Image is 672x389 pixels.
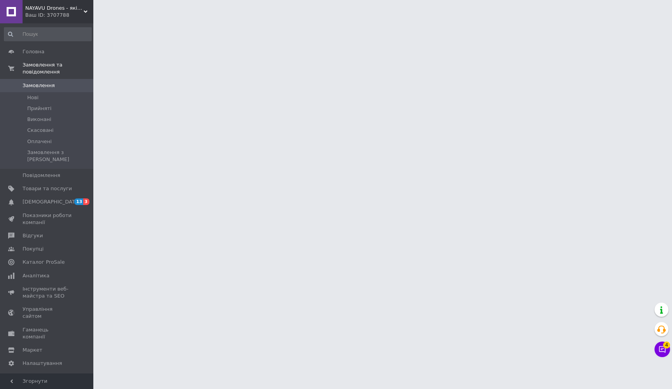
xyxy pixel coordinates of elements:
span: Маркет [23,347,42,354]
span: Товари та послуги [23,185,72,192]
span: 3 [83,198,89,205]
span: 4 [663,342,670,349]
span: Гаманець компанії [23,326,72,340]
button: Чат з покупцем4 [654,342,670,357]
span: Відгуки [23,232,43,239]
span: Каталог ProSale [23,259,65,266]
span: Головна [23,48,44,55]
span: Замовлення та повідомлення [23,61,93,75]
span: Нові [27,94,38,101]
span: Скасовані [27,127,54,134]
input: Пошук [4,27,92,41]
span: Замовлення з [PERSON_NAME] [27,149,91,163]
span: Повідомлення [23,172,60,179]
span: NAYAVU Drones - якісне дооснащення дронів для ефективного виконання завдань! [25,5,84,12]
span: 13 [74,198,83,205]
span: Інструменти веб-майстра та SEO [23,286,72,300]
span: Аналітика [23,272,49,279]
span: Покупці [23,245,44,252]
span: Показники роботи компанії [23,212,72,226]
span: Оплачені [27,138,52,145]
span: Налаштування [23,360,62,367]
span: Управління сайтом [23,306,72,320]
div: Ваш ID: 3707788 [25,12,93,19]
span: Замовлення [23,82,55,89]
span: Виконані [27,116,51,123]
span: Прийняті [27,105,51,112]
span: [DEMOGRAPHIC_DATA] [23,198,80,205]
